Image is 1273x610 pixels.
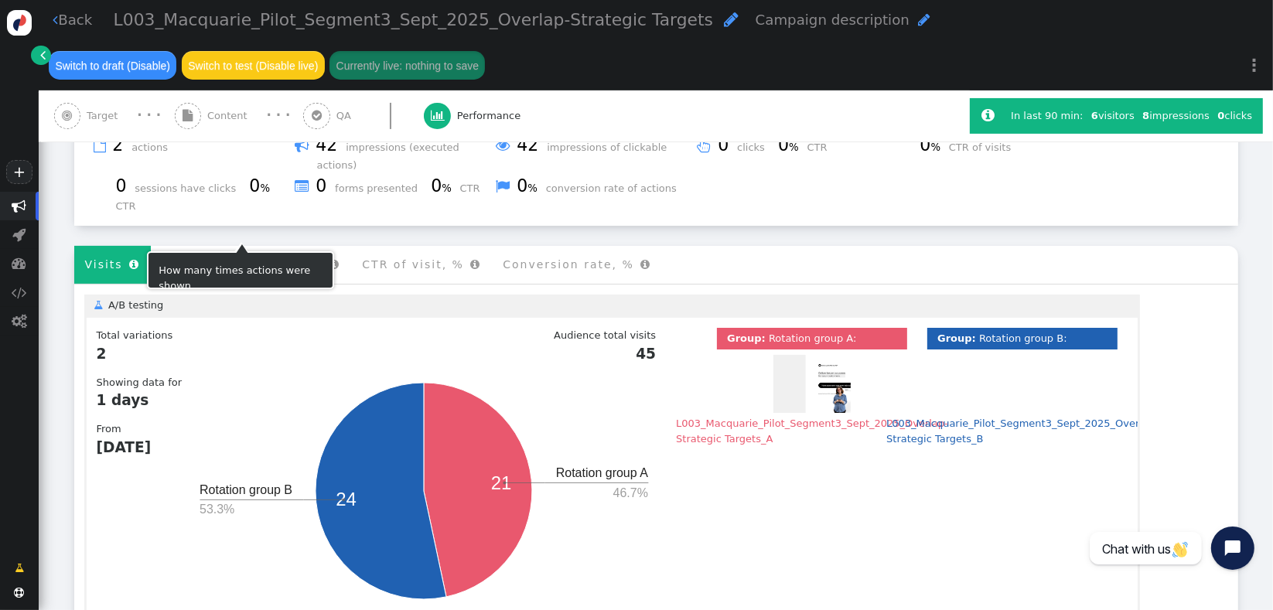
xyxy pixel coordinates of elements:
[271,246,351,284] li: Clicks
[49,51,176,79] button: Switch to draft (Disable)
[295,135,310,157] span: 
[97,343,183,365] b: 2
[773,355,851,413] img: 304.png
[527,182,538,194] small: %
[12,285,27,300] span: 
[431,110,445,121] span: 
[116,176,132,196] span: 0
[97,390,183,411] b: 1 days
[159,263,323,278] div: How many times actions were shown
[5,555,34,581] a: 
[207,108,254,124] span: Content
[335,182,428,194] span: forms presented
[546,182,687,194] span: conversion rate of actions
[116,200,146,212] span: CTR
[491,472,512,493] text: 21
[351,246,492,284] li: CTR of visit, %
[931,141,941,153] small: %
[175,90,304,141] a:  Content · · ·
[1011,108,1087,124] div: In last 90 min:
[727,332,766,344] b: Group:
[54,90,175,141] a:  Target · · ·
[457,108,527,124] span: Performance
[182,51,325,79] button: Switch to test (Disable live)
[137,106,161,125] div: · · ·
[303,90,424,141] a:  QA
[442,182,452,194] small: %
[87,108,124,124] span: Target
[431,176,456,196] span: 0
[554,329,656,341] span: Audience total visits
[937,332,976,344] b: Group:
[981,107,995,123] span: 
[640,259,651,270] span: 
[192,375,656,607] svg: A chart.
[13,227,26,242] span: 
[886,416,1159,446] div: L003_Macquarie_Pilot_Segment3_Sept_2025_Overlap-Strategic Targets_B
[1087,108,1138,124] div: visitors
[919,12,931,27] span: 
[312,110,322,121] span: 
[97,328,193,374] div: Total variations
[151,246,271,284] li: Impressions
[202,343,656,365] b: 45
[979,332,1067,344] span: Rotation group B:
[249,176,275,196] span: 0
[613,486,648,499] text: 46.7%
[53,12,58,27] span: 
[131,141,178,153] span: actions
[1217,110,1252,121] span: clicks
[97,375,193,421] div: Showing data for
[1142,110,1149,121] b: 8
[295,176,310,198] span: 
[336,108,357,124] span: QA
[200,482,292,496] text: Rotation group B
[949,141,1021,153] span: CTR of visits
[676,416,948,446] div: L003_Macquarie_Pilot_Segment3_Sept_2025_Overlap-Strategic Targets_A
[62,110,72,121] span: 
[316,176,332,196] span: 0
[31,46,50,65] a: 
[424,90,553,141] a:  Performance
[12,314,27,329] span: 
[329,51,485,79] button: Currently live: nothing to save
[778,135,804,155] span: 0
[40,47,46,63] span: 
[112,135,128,155] span: 2
[920,135,946,155] span: 0
[94,300,109,310] span: 
[183,110,193,121] span: 
[556,465,649,479] text: Rotation group A
[260,182,270,194] small: %
[517,176,542,196] span: 0
[114,10,713,29] span: L003_Macquarie_Pilot_Segment3_Sept_2025_Overlap-Strategic Targets
[94,135,107,157] span: 
[756,12,910,28] span: Campaign description
[517,135,544,155] span: 42
[460,182,490,194] span: CTR
[497,176,511,198] span: 
[12,256,27,271] span: 
[266,106,290,125] div: · · ·
[317,141,459,171] span: impressions (executed actions)
[470,259,481,270] span: 
[789,141,799,153] small: %
[1091,110,1098,121] b: 6
[97,421,193,468] div: From
[718,135,734,155] span: 0
[497,135,511,157] span: 
[84,295,1141,315] a: A/B testing
[53,9,92,30] a: Back
[807,141,838,153] span: CTR
[698,135,712,157] span: 
[1142,110,1210,121] span: impressions
[769,332,856,344] span: Rotation group A:
[74,246,152,284] li: Visits
[1217,110,1224,121] b: 0
[135,182,246,194] span: sessions have clicks
[200,503,234,516] text: 53.3%
[6,160,32,184] a: +
[97,437,183,458] b: [DATE]
[1236,43,1273,88] a: ⋮
[12,199,27,213] span: 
